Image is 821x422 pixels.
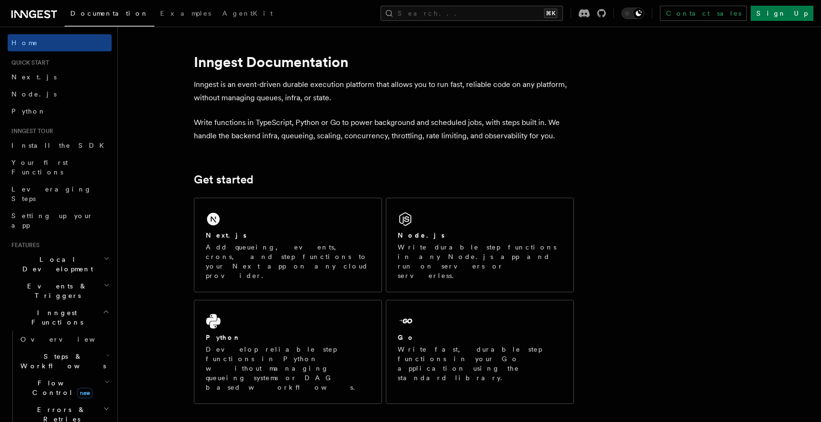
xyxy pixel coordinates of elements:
span: Documentation [70,10,149,17]
span: Features [8,241,39,249]
a: Python [8,103,112,120]
p: Write fast, durable step functions in your Go application using the standard library. [398,345,562,383]
a: Documentation [65,3,154,27]
a: Examples [154,3,217,26]
a: Overview [17,331,112,348]
h2: Next.js [206,230,247,240]
a: Setting up your app [8,207,112,234]
a: Next.js [8,68,112,86]
span: Install the SDK [11,142,110,149]
a: Your first Functions [8,154,112,181]
span: Python [11,107,46,115]
p: Write functions in TypeScript, Python or Go to power background and scheduled jobs, with steps bu... [194,116,574,143]
a: Contact sales [660,6,747,21]
span: Next.js [11,73,57,81]
a: Install the SDK [8,137,112,154]
h2: Python [206,333,241,342]
p: Write durable step functions in any Node.js app and run on servers or serverless. [398,242,562,280]
span: Steps & Workflows [17,352,106,371]
a: Node.jsWrite durable step functions in any Node.js app and run on servers or serverless. [386,198,574,292]
a: Home [8,34,112,51]
a: Node.js [8,86,112,103]
a: AgentKit [217,3,278,26]
p: Inngest is an event-driven durable execution platform that allows you to run fast, reliable code ... [194,78,574,105]
span: Inngest Functions [8,308,103,327]
span: Flow Control [17,378,105,397]
h2: Go [398,333,415,342]
button: Local Development [8,251,112,278]
a: Leveraging Steps [8,181,112,207]
span: Your first Functions [11,159,68,176]
a: PythonDevelop reliable step functions in Python without managing queueing systems or DAG based wo... [194,300,382,404]
span: Overview [20,336,118,343]
span: AgentKit [222,10,273,17]
kbd: ⌘K [544,9,557,18]
span: Local Development [8,255,104,274]
span: Quick start [8,59,49,67]
a: GoWrite fast, durable step functions in your Go application using the standard library. [386,300,574,404]
button: Search...⌘K [381,6,563,21]
p: Add queueing, events, crons, and step functions to your Next app on any cloud provider. [206,242,370,280]
span: Leveraging Steps [11,185,92,202]
button: Events & Triggers [8,278,112,304]
a: Sign Up [751,6,813,21]
span: Node.js [11,90,57,98]
span: new [77,388,93,398]
span: Home [11,38,38,48]
h2: Node.js [398,230,445,240]
button: Toggle dark mode [621,8,644,19]
h1: Inngest Documentation [194,53,574,70]
button: Steps & Workflows [17,348,112,374]
span: Setting up your app [11,212,93,229]
p: Develop reliable step functions in Python without managing queueing systems or DAG based workflows. [206,345,370,392]
a: Next.jsAdd queueing, events, crons, and step functions to your Next app on any cloud provider. [194,198,382,292]
span: Examples [160,10,211,17]
span: Events & Triggers [8,281,104,300]
button: Inngest Functions [8,304,112,331]
button: Flow Controlnew [17,374,112,401]
span: Inngest tour [8,127,53,135]
a: Get started [194,173,253,186]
